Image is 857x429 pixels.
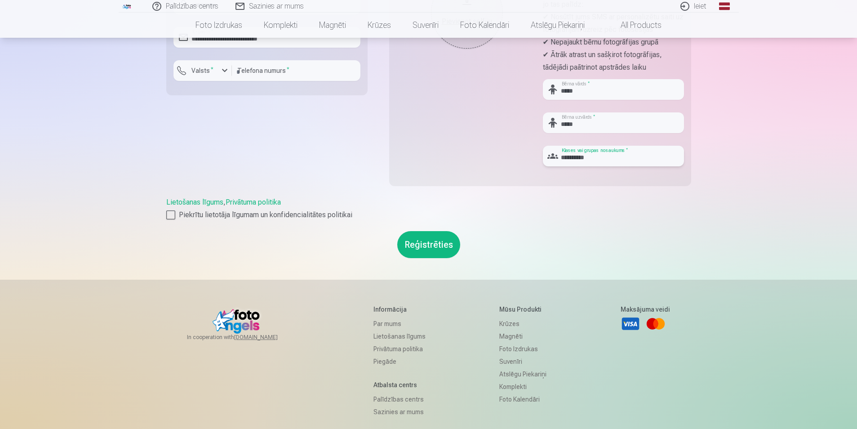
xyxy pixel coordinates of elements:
a: Privātuma politika [226,198,281,206]
a: Piegāde [373,355,426,368]
a: Komplekti [499,380,546,393]
a: Magnēti [499,330,546,343]
a: Krūzes [357,13,402,38]
p: ✔ Nepajaukt bērnu fotogrāfijas grupā [543,36,684,49]
a: Foto izdrukas [185,13,253,38]
label: Piekrītu lietotāja līgumam un konfidencialitātes politikai [166,210,691,220]
a: Foto izdrukas [499,343,546,355]
a: Lietošanas līgums [373,330,426,343]
a: Komplekti [253,13,308,38]
a: Foto kalendāri [449,13,520,38]
img: /fa1 [122,4,132,9]
a: Palīdzības centrs [373,393,426,406]
h5: Mūsu produkti [499,305,546,314]
a: Sazinies ar mums [373,406,426,418]
span: In cooperation with [187,334,299,341]
a: All products [595,13,672,38]
label: Valsts [188,66,217,75]
a: Suvenīri [402,13,449,38]
button: Reģistrēties [397,231,460,258]
a: Visa [621,314,640,334]
h5: Informācija [373,305,426,314]
h5: Atbalsta centrs [373,380,426,389]
button: Valsts* [173,60,232,81]
a: Privātuma politika [373,343,426,355]
a: Magnēti [308,13,357,38]
p: ✔ Ātrāk atrast un sašķirot fotogrāfijas, tādējādi paātrinot apstrādes laiku [543,49,684,74]
h5: Maksājuma veidi [621,305,670,314]
a: Krūzes [499,317,546,330]
a: Foto kalendāri [499,393,546,406]
a: Atslēgu piekariņi [499,368,546,380]
a: Atslēgu piekariņi [520,13,595,38]
a: Par mums [373,317,426,330]
a: Suvenīri [499,355,546,368]
div: , [166,197,691,220]
a: [DOMAIN_NAME] [234,334,299,341]
a: Mastercard [646,314,666,334]
a: Lietošanas līgums [166,198,223,206]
